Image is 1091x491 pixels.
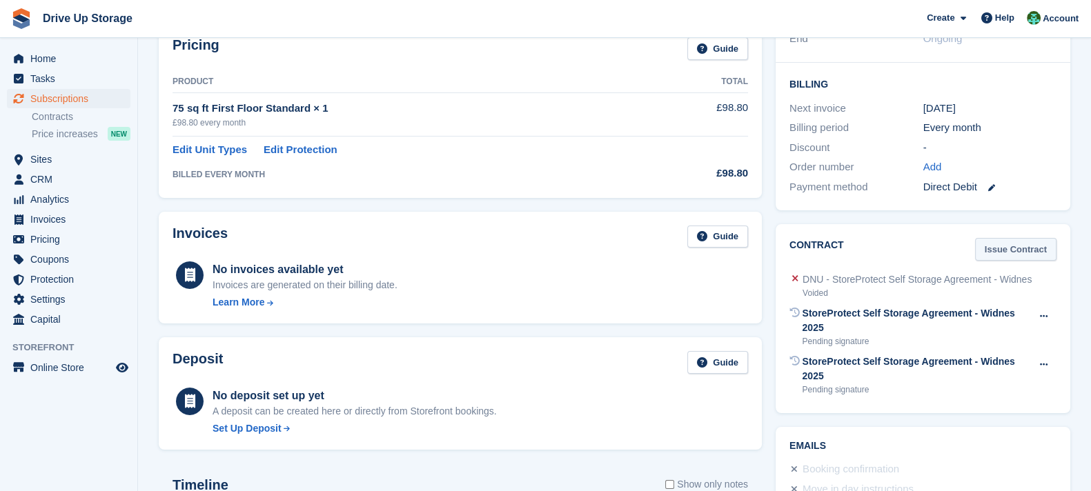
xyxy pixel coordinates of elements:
[30,49,113,68] span: Home
[923,32,963,44] span: Ongoing
[30,210,113,229] span: Invoices
[213,421,282,436] div: Set Up Deposit
[7,250,130,269] a: menu
[30,250,113,269] span: Coupons
[995,11,1014,25] span: Help
[30,150,113,169] span: Sites
[30,170,113,189] span: CRM
[173,37,219,60] h2: Pricing
[975,238,1056,261] a: Issue Contract
[108,127,130,141] div: NEW
[30,69,113,88] span: Tasks
[30,290,113,309] span: Settings
[7,358,130,377] a: menu
[7,69,130,88] a: menu
[1043,12,1079,26] span: Account
[803,272,1032,287] div: DNU - StoreProtect Self Storage Agreement - Widnes
[789,159,923,175] div: Order number
[923,140,1057,156] div: -
[7,190,130,209] a: menu
[802,383,1031,396] div: Pending signature
[7,170,130,189] a: menu
[803,461,899,478] div: Booking confirmation
[173,168,656,181] div: BILLED EVERY MONTH
[927,11,954,25] span: Create
[789,101,923,117] div: Next invoice
[923,120,1057,136] div: Every month
[7,89,130,108] a: menu
[656,166,748,181] div: £98.80
[173,142,247,158] a: Edit Unit Types
[7,150,130,169] a: menu
[803,287,1032,299] div: Voided
[687,226,748,248] a: Guide
[173,117,656,129] div: £98.80 every month
[7,290,130,309] a: menu
[1027,11,1041,25] img: Camille
[789,120,923,136] div: Billing period
[7,310,130,329] a: menu
[213,404,497,419] p: A deposit can be created here or directly from Storefront bookings.
[923,101,1057,117] div: [DATE]
[114,359,130,376] a: Preview store
[32,110,130,123] a: Contracts
[687,351,748,374] a: Guide
[802,335,1031,348] div: Pending signature
[30,89,113,108] span: Subscriptions
[213,388,497,404] div: No deposit set up yet
[12,341,137,354] span: Storefront
[173,351,223,374] h2: Deposit
[656,92,748,136] td: £98.80
[30,358,113,377] span: Online Store
[11,8,32,29] img: stora-icon-8386f47178a22dfd0bd8f6a31ec36ba5ce8667c1dd55bd0f319d3a0aa187defe.svg
[32,128,98,141] span: Price increases
[30,230,113,249] span: Pricing
[789,441,1056,452] h2: Emails
[923,179,1057,195] div: Direct Debit
[687,37,748,60] a: Guide
[213,421,497,436] a: Set Up Deposit
[789,238,844,261] h2: Contract
[656,71,748,93] th: Total
[789,179,923,195] div: Payment method
[789,31,923,47] div: End
[213,295,397,310] a: Learn More
[802,306,1031,335] div: StoreProtect Self Storage Agreement - Widnes 2025
[213,295,264,310] div: Learn More
[173,226,228,248] h2: Invoices
[173,71,656,93] th: Product
[7,49,130,68] a: menu
[32,126,130,141] a: Price increases NEW
[7,210,130,229] a: menu
[173,101,656,117] div: 75 sq ft First Floor Standard × 1
[37,7,138,30] a: Drive Up Storage
[264,142,337,158] a: Edit Protection
[7,270,130,289] a: menu
[923,159,942,175] a: Add
[7,230,130,249] a: menu
[802,354,1031,383] div: StoreProtect Self Storage Agreement - Widnes 2025
[30,310,113,329] span: Capital
[30,270,113,289] span: Protection
[789,77,1056,90] h2: Billing
[213,278,397,292] div: Invoices are generated on their billing date.
[789,140,923,156] div: Discount
[213,261,397,278] div: No invoices available yet
[30,190,113,209] span: Analytics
